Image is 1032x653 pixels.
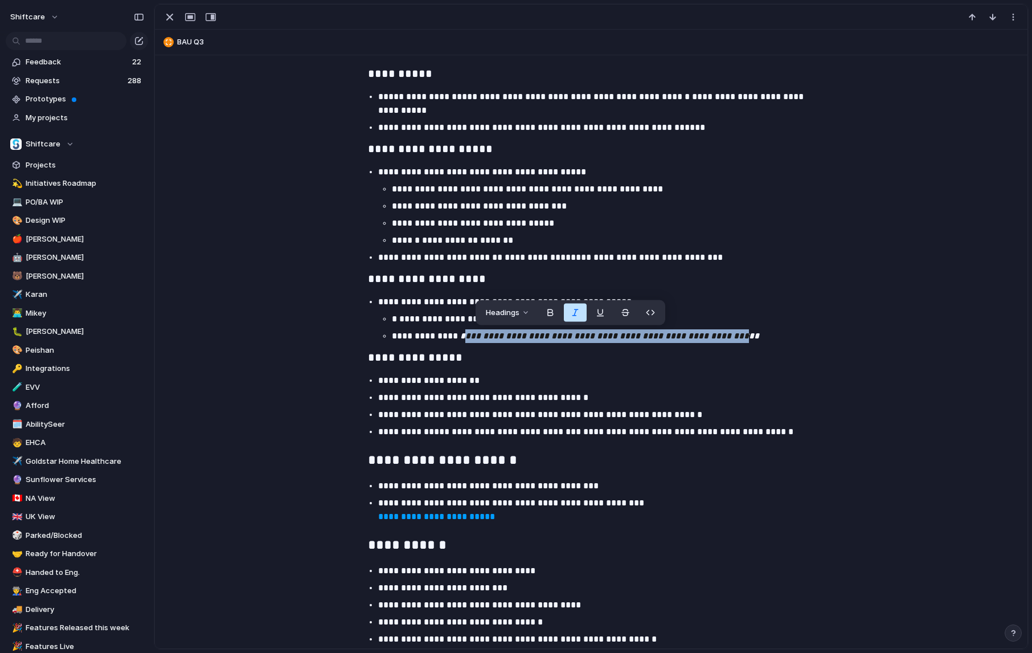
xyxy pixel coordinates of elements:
a: My projects [6,109,148,126]
div: 🚚 [12,603,20,616]
div: 💻 [12,195,20,209]
div: 🤝Ready for Handover [6,545,148,562]
button: 🧪 [10,382,22,393]
a: 🎨Design WIP [6,212,148,229]
button: 🚚 [10,604,22,615]
div: 🎲 [12,529,20,542]
span: [PERSON_NAME] [26,326,144,337]
span: [PERSON_NAME] [26,234,144,245]
a: 🔮Sunflower Services [6,471,148,488]
a: 💻PO/BA WIP [6,194,148,211]
div: 🔑 [12,362,20,376]
div: 🧒 [12,436,20,450]
span: Integrations [26,363,144,374]
span: Ready for Handover [26,548,144,560]
span: 288 [128,75,144,87]
span: Handed to Eng. [26,567,144,578]
div: 👨‍💻Mikey [6,305,148,322]
a: 🤖[PERSON_NAME] [6,249,148,266]
span: My projects [26,112,144,124]
a: 🔑Integrations [6,360,148,377]
span: 22 [132,56,144,68]
button: Shiftcare [6,136,148,153]
a: 🐛[PERSON_NAME] [6,323,148,340]
a: ⛑️Handed to Eng. [6,564,148,581]
span: Mikey [26,308,144,319]
a: 🗓️AbilitySeer [6,416,148,433]
div: 👨‍🏭Eng Accepted [6,582,148,599]
a: 🎲Parked/Blocked [6,527,148,544]
span: Projects [26,160,144,171]
div: ✈️ [12,455,20,468]
div: 🎨 [12,344,20,357]
span: Headings [486,307,519,319]
span: Feedback [26,56,129,68]
span: Features Released this week [26,622,144,634]
div: 🗓️ [12,418,20,431]
span: AbilitySeer [26,419,144,430]
button: 🔑 [10,363,22,374]
div: 🇬🇧 [12,511,20,524]
button: 🎉 [10,641,22,652]
a: Feedback22 [6,54,148,71]
div: 👨‍💻 [12,307,20,320]
button: shiftcare [5,8,65,26]
a: 🧒EHCA [6,434,148,451]
button: 🐻 [10,271,22,282]
div: 🤖 [12,251,20,264]
button: 👨‍🏭 [10,585,22,597]
button: ✈️ [10,289,22,300]
button: 🍎 [10,234,22,245]
span: Parked/Blocked [26,530,144,541]
div: 🐻 [12,270,20,283]
button: 🐛 [10,326,22,337]
a: 🐻[PERSON_NAME] [6,268,148,285]
a: 🎨Peishan [6,342,148,359]
span: EHCA [26,437,144,448]
a: 🧪EVV [6,379,148,396]
span: PO/BA WIP [26,197,144,208]
span: UK View [26,511,144,523]
div: 🇨🇦NA View [6,490,148,507]
a: ✈️Karan [6,286,148,303]
div: 🤝 [12,548,20,561]
span: EVV [26,382,144,393]
button: ✈️ [10,456,22,467]
span: [PERSON_NAME] [26,271,144,282]
div: 🔮 [12,474,20,487]
button: 🔮 [10,474,22,485]
button: Headings [479,304,537,322]
button: 🎉 [10,622,22,634]
div: 🧪 [12,381,20,394]
a: Prototypes [6,91,148,108]
a: Requests288 [6,72,148,89]
span: BAU Q3 [177,36,1022,48]
div: 🇨🇦 [12,492,20,505]
button: 🧒 [10,437,22,448]
a: 🎉Features Released this week [6,619,148,636]
div: ⛑️ [12,566,20,579]
span: [PERSON_NAME] [26,252,144,263]
a: 💫Initiatives Roadmap [6,175,148,192]
button: 🤝 [10,548,22,560]
span: Sunflower Services [26,474,144,485]
button: 🎨 [10,345,22,356]
span: Goldstar Home Healthcare [26,456,144,467]
span: Design WIP [26,215,144,226]
span: Initiatives Roadmap [26,178,144,189]
a: 🔮Afford [6,397,148,414]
